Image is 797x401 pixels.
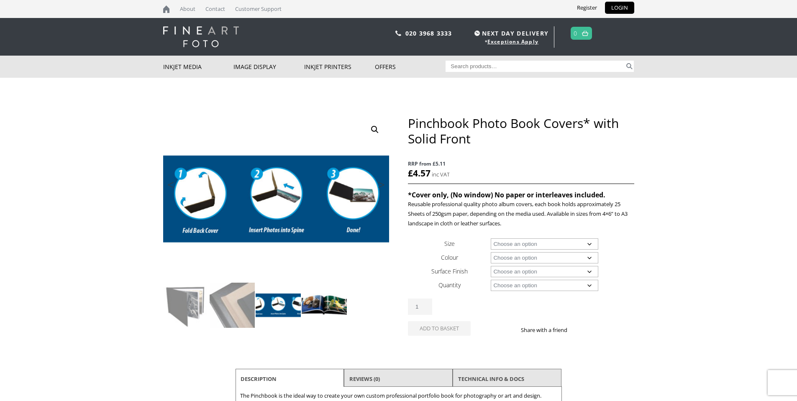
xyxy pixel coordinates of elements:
span: RRP from £5.11 [408,159,634,169]
img: phone.svg [395,31,401,36]
img: twitter sharing button [587,327,594,333]
a: Reviews (0) [349,371,380,386]
a: Exceptions Apply [487,38,538,45]
a: Inkjet Printers [304,56,375,78]
img: email sharing button [597,327,604,333]
a: Description [241,371,277,386]
a: TECHNICAL INFO & DOCS [458,371,524,386]
label: Size [444,240,455,248]
h1: Pinchbook Photo Book Covers* with Solid Front [408,115,634,146]
img: Pinchbook Photo Book Covers* with Solid Front - Image 3 [163,115,389,282]
input: Product quantity [408,299,432,315]
a: 0 [574,27,577,39]
img: logo-white.svg [163,26,239,47]
a: View full-screen image gallery [367,122,382,137]
img: Pinchbook Photo Book Covers* with Solid Front - Image 7 [256,329,301,374]
img: Pinchbook Photo Book Covers* with Solid Front - Image 5 [164,329,209,374]
img: facebook sharing button [577,327,584,333]
span: £ [408,167,413,179]
img: Pinchbook Photo Book Covers* with Solid Front [164,283,209,328]
span: NEXT DAY DELIVERY [472,28,548,38]
p: Reusable professional quality photo album covers, each book holds approximately 25 Sheets of 250g... [408,199,634,228]
label: Surface Finish [431,267,468,275]
button: Add to basket [408,321,471,336]
img: Pinchbook Photo Book Covers* with Solid Front - Image 8 [302,329,347,374]
a: 020 3968 3333 [405,29,452,37]
a: Image Display [233,56,304,78]
img: Pinchbook Photo Book Covers* with Solid Front - Image 3 [256,283,301,328]
h4: *Cover only, (No window) No paper or interleaves included. [408,190,634,199]
img: Pinchbook Photo Book Covers* with Solid Front - Image 4 [302,283,347,328]
label: Quantity [438,281,461,289]
img: basket.svg [582,31,588,36]
p: The Pinchbook is the ideal way to create your own custom professional portfolio book for photogra... [240,391,557,401]
input: Search products… [446,61,625,72]
img: Pinchbook Photo Book Covers* with Solid Front - Image 2 [210,283,255,328]
img: Pinchbook Photo Book Covers* with Solid Front - Image 6 [210,329,255,374]
p: Share with a friend [521,325,577,335]
a: Inkjet Media [163,56,234,78]
img: time.svg [474,31,480,36]
label: Colour [441,253,458,261]
a: Register [571,2,603,14]
a: LOGIN [605,2,634,14]
button: Search [625,61,634,72]
bdi: 4.57 [408,167,431,179]
a: Offers [375,56,446,78]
